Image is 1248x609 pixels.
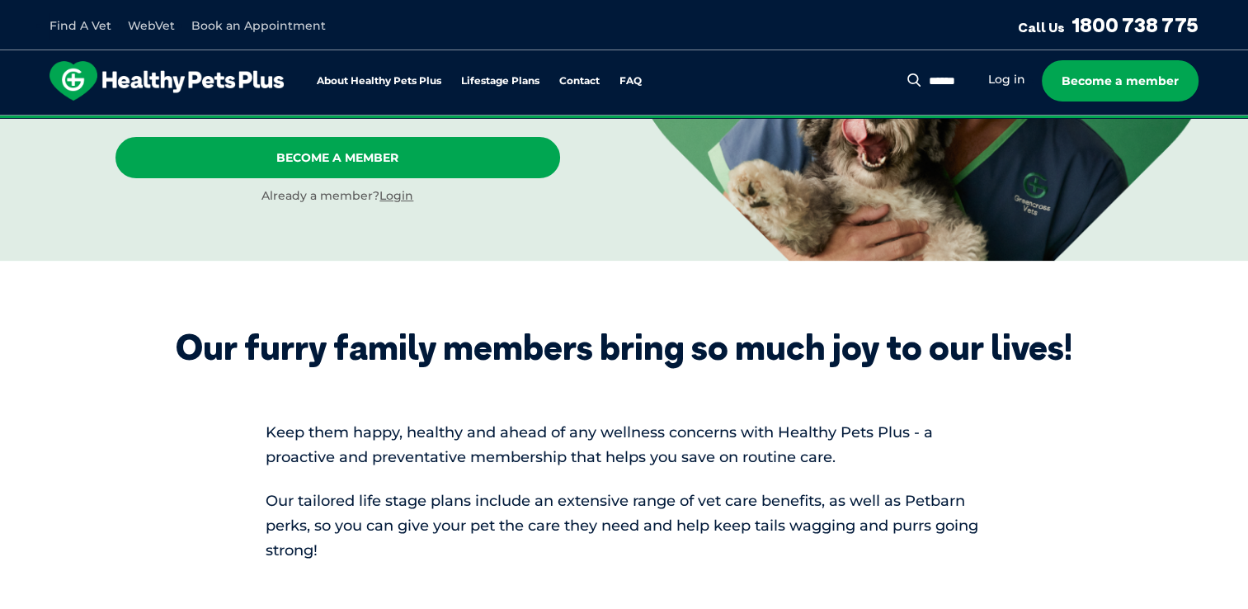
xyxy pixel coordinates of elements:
div: Our furry family members bring so much joy to our lives! [176,327,1072,368]
a: Contact [559,76,600,87]
button: Search [904,72,925,88]
a: Become a member [1042,60,1199,101]
img: hpp-logo [49,61,284,101]
div: Already a member? [115,188,560,205]
a: Lifestage Plans [461,76,539,87]
a: Become A Member [115,137,560,178]
a: FAQ [619,76,642,87]
span: Call Us [1018,19,1065,35]
span: Keep them happy, healthy and ahead of any wellness concerns with Healthy Pets Plus - a proactive ... [266,423,933,466]
span: Our tailored life stage plans include an extensive range of vet care benefits, as well as Petbarn... [266,492,978,559]
a: About Healthy Pets Plus [317,76,441,87]
span: Proactive, preventative wellness program designed to keep your pet healthier and happier for longer [316,116,932,130]
a: Find A Vet [49,18,111,33]
a: Log in [988,72,1025,87]
a: Login [379,188,413,203]
a: Call Us1800 738 775 [1018,12,1199,37]
a: WebVet [128,18,175,33]
a: Book an Appointment [191,18,326,33]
